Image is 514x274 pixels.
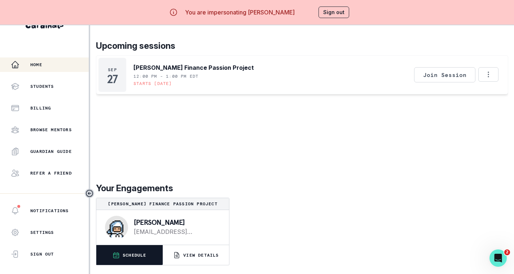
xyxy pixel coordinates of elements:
[30,127,72,133] p: Browse Mentors
[183,252,219,258] p: VIEW DETAILS
[133,63,254,72] p: [PERSON_NAME] Finance Passion Project
[134,219,218,226] p: [PERSON_NAME]
[85,189,94,198] button: Toggle sidebar
[123,252,146,258] p: SCHEDULE
[96,245,163,265] button: SCHEDULE
[30,230,54,235] p: Settings
[108,67,117,73] p: Sep
[96,39,508,52] p: Upcoming sessions
[478,67,498,82] button: Options
[30,105,51,111] p: Billing
[30,170,72,176] p: Refer a friend
[30,84,54,89] p: Students
[133,73,198,79] p: 12:00 PM - 1:00 PM EDT
[99,201,226,207] p: [PERSON_NAME] Finance Passion Project
[134,227,218,236] a: [EMAIL_ADDRESS][PERSON_NAME][DOMAIN_NAME]
[414,67,475,82] button: Join Session
[107,76,117,83] p: 27
[489,249,507,267] iframe: Intercom live chat
[30,208,69,214] p: Notifications
[318,7,349,18] button: Sign out
[30,149,72,154] p: Guardian Guide
[185,8,295,17] p: You are impersonating [PERSON_NAME]
[96,182,508,195] p: Your Engagements
[133,81,172,86] p: Starts [DATE]
[163,245,229,265] button: VIEW DETAILS
[30,62,42,68] p: Home
[504,249,510,255] span: 2
[30,251,54,257] p: Sign Out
